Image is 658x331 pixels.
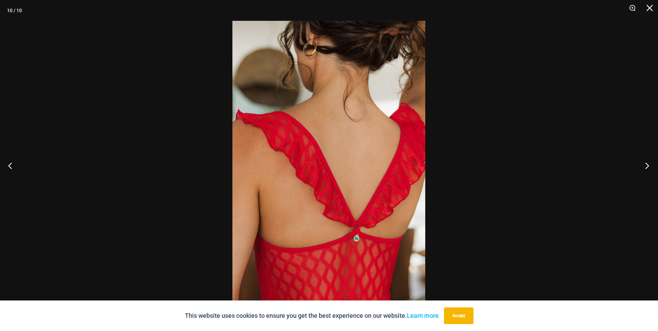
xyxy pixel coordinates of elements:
a: Learn more [407,312,439,319]
div: 10 / 10 [7,5,22,16]
p: This website uses cookies to ensure you get the best experience on our website. [185,311,439,321]
button: Accept [444,307,473,324]
button: Next [632,148,658,183]
img: Sometimes Red 587 Dress 07 [232,21,425,310]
